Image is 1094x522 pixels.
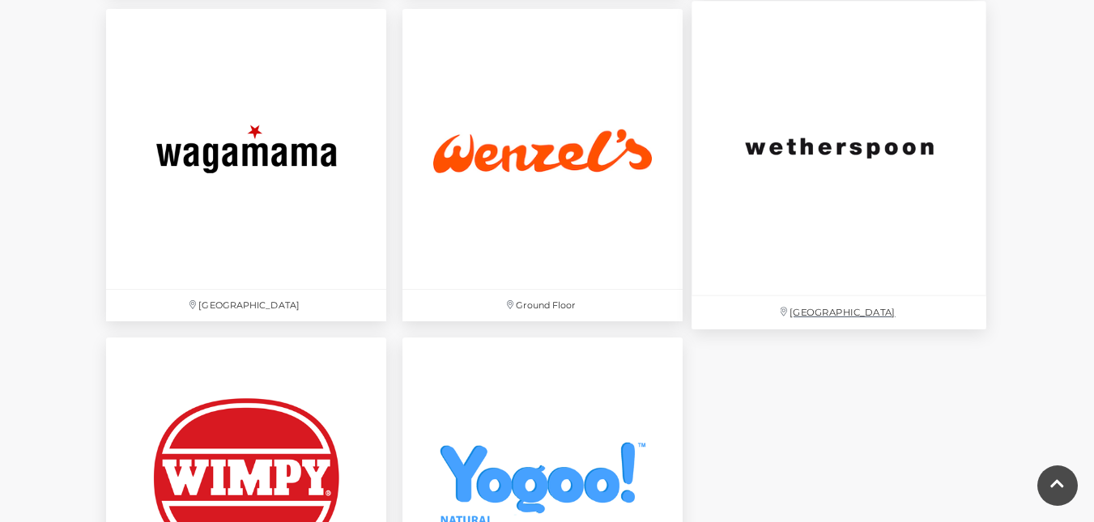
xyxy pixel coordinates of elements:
[106,290,386,321] p: [GEOGRAPHIC_DATA]
[98,1,394,329] a: [GEOGRAPHIC_DATA]
[394,1,691,329] a: Ground Floor
[692,296,986,329] p: [GEOGRAPHIC_DATA]
[402,290,683,321] p: Ground Floor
